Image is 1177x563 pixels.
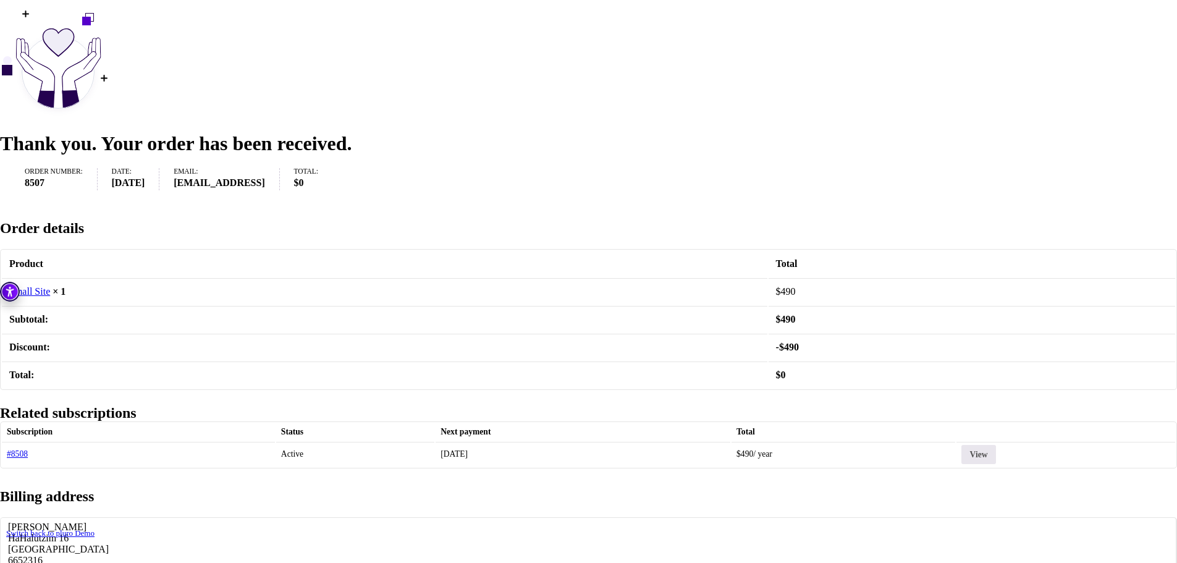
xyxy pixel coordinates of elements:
[276,442,434,466] td: Active
[441,427,491,436] span: Next payment
[769,334,1175,360] td: -
[111,176,145,190] strong: [DATE]
[776,314,781,324] span: $
[776,286,796,297] bdi: 490
[736,449,753,459] span: 490
[293,168,332,190] li: Total:
[111,168,159,190] li: Date:
[769,251,1175,277] th: Total
[732,442,955,466] td: / year
[174,168,279,190] li: Email:
[961,445,996,464] a: View
[736,427,755,436] span: Total
[7,449,28,459] a: #8508
[779,342,799,352] span: 490
[25,176,83,190] strong: 8507
[779,342,784,352] span: $
[2,306,767,332] th: Subtotal:
[736,449,741,459] span: $
[293,177,303,188] bdi: 0
[9,286,50,297] a: Small Site
[2,251,767,277] th: Product
[436,442,730,466] td: [DATE]
[776,370,786,380] span: 0
[53,286,65,297] strong: × 1
[776,314,796,324] span: 490
[6,528,95,538] a: Switch back to pluro Demo
[281,427,303,436] span: Status
[293,177,298,188] span: $
[2,334,767,360] th: Discount:
[776,286,781,297] span: $
[174,176,265,190] strong: [EMAIL_ADDRESS]
[776,370,781,380] span: $
[2,362,767,388] th: Total:
[7,427,53,436] span: Subscription
[25,168,98,190] li: Order number:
